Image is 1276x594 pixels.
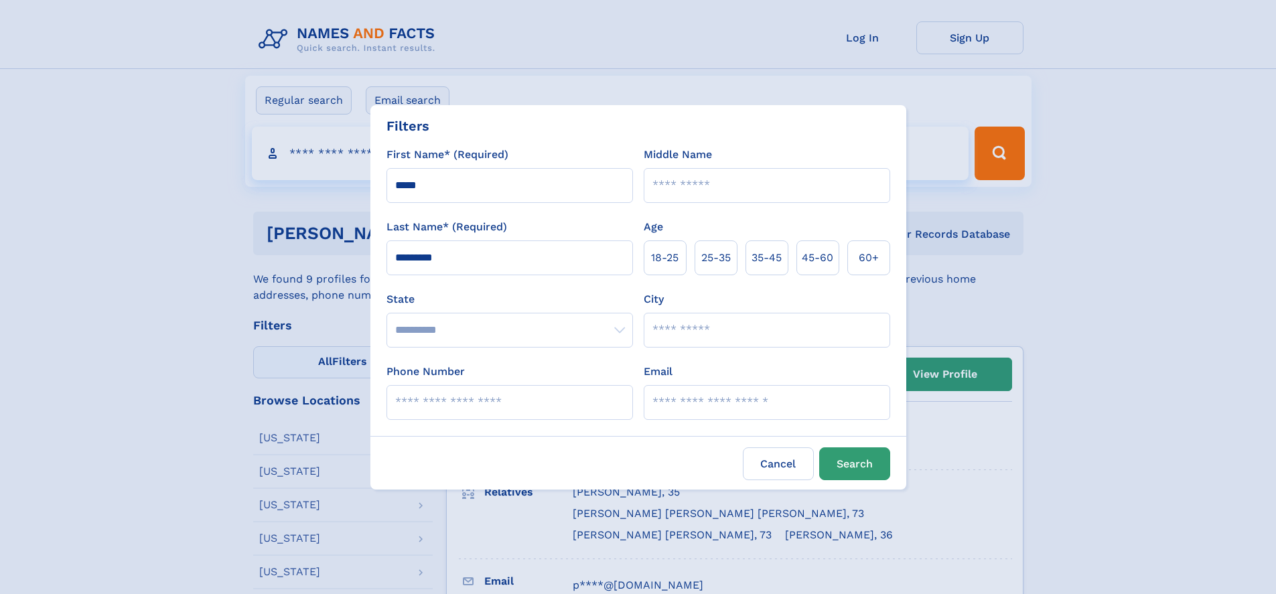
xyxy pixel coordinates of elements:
[386,291,633,307] label: State
[644,291,664,307] label: City
[651,250,679,266] span: 18‑25
[859,250,879,266] span: 60+
[701,250,731,266] span: 25‑35
[386,147,508,163] label: First Name* (Required)
[644,219,663,235] label: Age
[802,250,833,266] span: 45‑60
[386,116,429,136] div: Filters
[644,364,672,380] label: Email
[819,447,890,480] button: Search
[752,250,782,266] span: 35‑45
[743,447,814,480] label: Cancel
[386,219,507,235] label: Last Name* (Required)
[644,147,712,163] label: Middle Name
[386,364,465,380] label: Phone Number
